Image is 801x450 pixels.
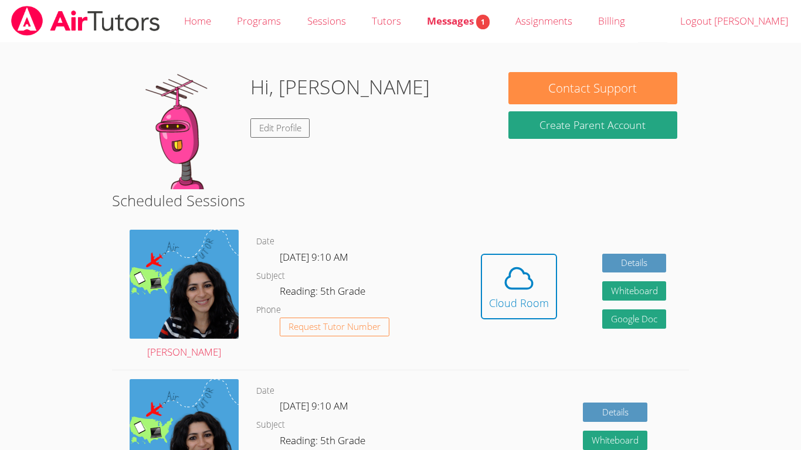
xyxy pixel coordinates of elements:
[583,403,647,422] a: Details
[602,309,667,329] a: Google Doc
[280,399,348,412] span: [DATE] 9:10 AM
[289,322,381,331] span: Request Tutor Number
[256,234,274,249] dt: Date
[481,254,557,319] button: Cloud Room
[256,303,281,318] dt: Phone
[124,72,241,189] img: default.png
[280,250,348,264] span: [DATE] 9:10 AM
[427,14,490,28] span: Messages
[280,283,368,303] dd: Reading: 5th Grade
[250,118,310,138] a: Edit Profile
[476,15,490,29] span: 1
[256,384,274,398] dt: Date
[508,72,677,104] button: Contact Support
[602,281,667,301] button: Whiteboard
[280,318,389,337] button: Request Tutor Number
[508,111,677,139] button: Create Parent Account
[602,254,667,273] a: Details
[130,230,239,339] img: air%20tutor%20avatar.png
[583,431,647,450] button: Whiteboard
[112,189,689,212] h2: Scheduled Sessions
[250,72,430,102] h1: Hi, [PERSON_NAME]
[489,295,549,311] div: Cloud Room
[256,269,285,284] dt: Subject
[130,230,239,361] a: [PERSON_NAME]
[10,6,161,36] img: airtutors_banner-c4298cdbf04f3fff15de1276eac7730deb9818008684d7c2e4769d2f7ddbe033.png
[256,418,285,432] dt: Subject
